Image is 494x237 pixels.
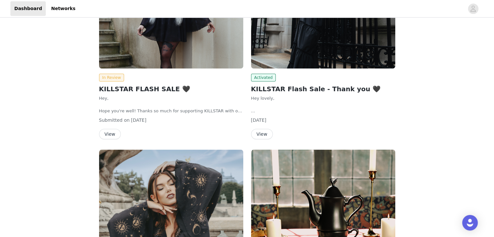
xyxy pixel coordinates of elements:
span: [DATE] [251,118,266,123]
span: [DATE] [131,118,146,123]
span: In Review [99,74,124,81]
div: avatar [470,4,476,14]
p: Hey, [99,95,243,102]
a: Networks [47,1,79,16]
p: Hey lovely, [251,95,395,102]
a: View [251,132,273,137]
span: Activated [251,74,276,81]
p: Thanks so much for helping us promote our flash sale! As a thank you, we'd love to send you 1-3 c... [251,108,395,114]
a: Dashboard [10,1,46,16]
h2: KILLSTAR FLASH SALE 🖤 [99,84,243,94]
p: Hope you're well! Thanks so much for supporting KILLSTAR with our flash sale ✨ [99,108,243,114]
div: Open Intercom Messenger [462,215,478,231]
a: View [99,132,121,137]
span: Submitted on [99,118,130,123]
button: View [99,129,121,139]
h2: KILLSTAR Flash Sale - Thank you 🖤 [251,84,395,94]
button: View [251,129,273,139]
